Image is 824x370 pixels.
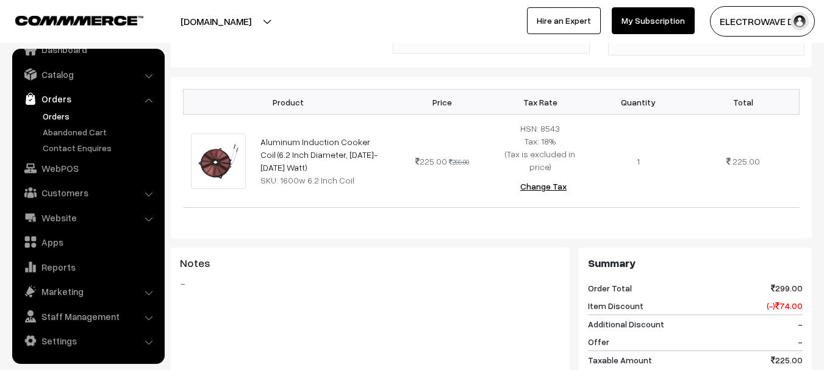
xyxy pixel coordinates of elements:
a: Marketing [15,280,160,302]
a: Customers [15,182,160,204]
h3: Notes [180,257,561,270]
th: Tax Rate [491,90,589,115]
strike: 299.00 [449,158,469,166]
a: Hire an Expert [527,7,601,34]
a: Orders [15,88,160,110]
th: Product [184,90,393,115]
a: Contact Enquires [40,141,160,154]
span: 1 [637,156,640,166]
th: Total [687,90,800,115]
span: - [798,318,803,330]
span: (-) 74.00 [767,299,803,312]
span: - [798,335,803,348]
a: Reports [15,256,160,278]
a: COMMMERCE [15,12,122,27]
button: [DOMAIN_NAME] [138,6,294,37]
span: Order Total [588,282,632,294]
a: Orders [40,110,160,123]
span: 225.00 [771,354,803,366]
a: Catalog [15,63,160,85]
blockquote: - [180,276,561,291]
a: Staff Management [15,305,160,327]
span: 299.00 [771,282,803,294]
a: Website [15,207,160,229]
a: Dashboard [15,38,160,60]
span: Item Discount [588,299,643,312]
th: Price [393,90,492,115]
a: WebPOS [15,157,160,179]
h3: Summary [588,257,803,270]
img: a1.jpg [191,133,246,189]
span: Additional Discount [588,318,664,330]
img: user [790,12,809,30]
a: Apps [15,231,160,253]
button: ELECTROWAVE DE… [710,6,815,37]
span: 225.00 [733,156,760,166]
img: COMMMERCE [15,16,143,25]
span: HSN: 8543 Tax: 18% (Tax is excluded in price) [505,123,575,172]
button: Change Tax [511,173,576,200]
a: Abandoned Cart [40,126,160,138]
span: 225.00 [415,156,447,166]
a: Aluminum Induction Cooker Coil (6.2 Inch Diameter, [DATE]-[DATE] Watt) [260,137,378,173]
a: Settings [15,330,160,352]
th: Quantity [589,90,687,115]
div: SKU: 1600w 6.2 Inch Coil [260,174,386,187]
span: Taxable Amount [588,354,652,366]
span: Offer [588,335,609,348]
a: My Subscription [612,7,695,34]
